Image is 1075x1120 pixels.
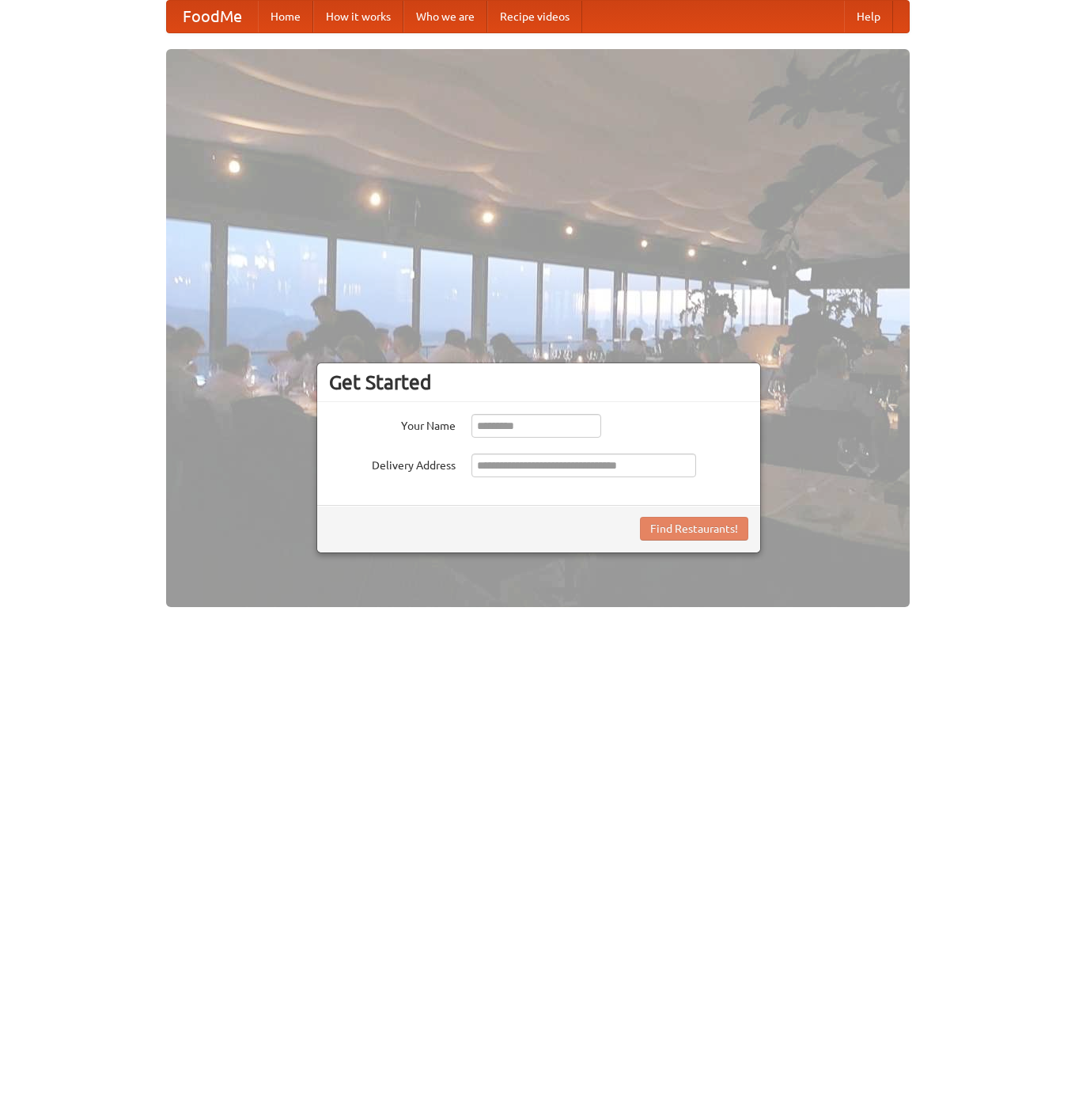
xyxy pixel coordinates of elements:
[258,1,313,32] a: Home
[329,370,748,394] h3: Get Started
[403,1,487,32] a: Who we are
[167,1,258,32] a: FoodMe
[487,1,582,32] a: Recipe videos
[640,517,748,541] button: Find Restaurants!
[329,414,456,434] label: Your Name
[844,1,893,32] a: Help
[329,454,456,473] label: Delivery Address
[313,1,403,32] a: How it works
